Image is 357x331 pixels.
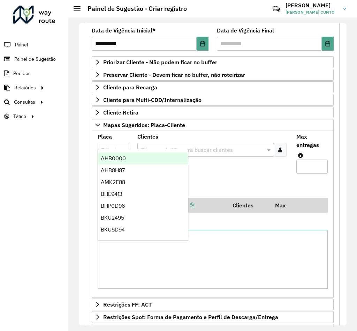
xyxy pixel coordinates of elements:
[137,132,158,141] label: Clientes
[15,41,28,49] span: Painel
[14,84,36,91] span: Relatórios
[92,81,334,93] a: Cliente para Recarga
[92,106,334,118] a: Cliente Retira
[98,132,112,141] label: Placa
[92,311,334,323] a: Restrições Spot: Forma de Pagamento e Perfil de Descarga/Entrega
[14,56,56,63] span: Painel de Sugestão
[103,314,278,320] span: Restrições Spot: Forma de Pagamento e Perfil de Descarga/Entrega
[217,26,274,35] label: Data de Vigência Final
[101,155,126,161] span: AHB0000
[101,167,125,173] span: AHB8H87
[101,227,125,233] span: BKU5D94
[92,131,334,298] div: Mapas Sugeridos: Placa-Cliente
[270,198,298,213] th: Max
[13,113,26,120] span: Tático
[101,179,125,185] span: AMK2E88
[103,302,152,307] span: Restrições FF: ACT
[197,37,208,51] button: Choose Date
[14,98,35,106] span: Consultas
[103,59,217,65] span: Priorizar Cliente - Não podem ficar no buffer
[101,191,122,197] span: BHE9413
[92,94,334,106] a: Cliente para Multi-CDD/Internalização
[269,1,284,16] a: Contato Rápido
[92,119,334,131] a: Mapas Sugeridos: Placa-Cliente
[92,26,155,35] label: Data de Vigência Inicial
[103,122,185,128] span: Mapas Sugeridos: Placa-Cliente
[103,72,245,78] span: Preservar Cliente - Devem ficar no buffer, não roteirizar
[81,5,187,13] h2: Painel de Sugestão - Criar registro
[286,9,338,15] span: [PERSON_NAME] CUNTO
[92,299,334,310] a: Restrições FF: ACT
[101,215,124,221] span: BKU2495
[286,2,338,9] h3: [PERSON_NAME]
[98,149,188,241] ng-dropdown-panel: Options list
[92,56,334,68] a: Priorizar Cliente - Não podem ficar no buffer
[298,153,303,158] em: Máximo de clientes que serão colocados na mesma rota com os clientes informados
[92,69,334,81] a: Preservar Cliente - Devem ficar no buffer, não roteirizar
[296,132,328,149] label: Max entregas
[103,110,138,115] span: Cliente Retira
[101,203,125,209] span: BHP0D96
[103,97,202,103] span: Cliente para Multi-CDD/Internalização
[13,70,31,77] span: Pedidos
[103,84,157,90] span: Cliente para Recarga
[322,37,334,51] button: Choose Date
[228,198,270,213] th: Clientes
